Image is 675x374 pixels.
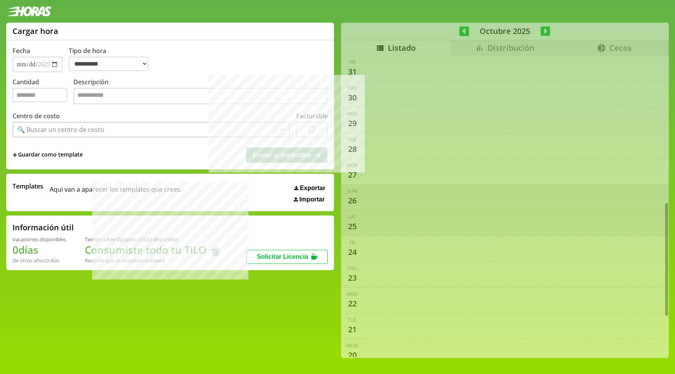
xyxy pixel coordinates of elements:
[292,184,328,192] button: Exportar
[12,182,43,191] span: Templates
[17,125,104,134] div: 🔍 Buscar un centro de costo
[246,250,328,264] button: Solicitar Licencia
[69,46,155,72] label: Tipo de hora
[12,151,17,159] span: +
[6,6,52,16] img: logotipo
[85,236,221,243] div: Tiempo Libre Optativo (TiLO) disponible
[12,257,66,264] div: De otros años: 0 días
[73,78,328,106] label: Descripción
[85,243,221,257] h1: Consumiste todo tu TiLO 🍵
[73,88,328,104] textarea: Descripción
[50,182,182,203] span: Aqui van a aparecer los templates que crees.
[12,78,73,106] label: Cantidad
[12,243,66,257] h1: 0 días
[299,196,325,203] span: Importar
[12,26,58,36] h1: Cargar hora
[12,112,60,120] label: Centro de costo
[300,185,325,192] span: Exportar
[69,57,148,71] select: Tipo de hora
[12,88,67,102] input: Cantidad
[12,46,30,55] label: Fecha
[12,151,83,159] span: +Guardar como template
[85,257,221,264] div: Recordá que se renuevan en
[296,112,328,120] label: Facturable
[151,257,165,264] b: Enero
[257,253,308,260] span: Solicitar Licencia
[12,222,74,233] h2: Información útil
[12,236,66,243] div: Vacaciones disponibles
